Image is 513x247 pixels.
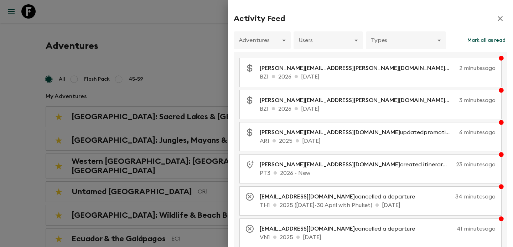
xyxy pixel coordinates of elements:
p: PT3 2026 - New [260,169,496,177]
span: [PERSON_NAME][EMAIL_ADDRESS][DOMAIN_NAME] [260,162,400,167]
p: 41 minutes ago [424,225,496,233]
p: BZ1 2026 [DATE] [260,105,496,113]
p: 2 minutes ago [459,64,496,72]
p: BZ1 2026 [DATE] [260,72,496,81]
p: cancelled a departure [260,225,421,233]
span: [PERSON_NAME][EMAIL_ADDRESS][DOMAIN_NAME] [260,130,400,135]
p: 3 minutes ago [459,96,496,105]
p: VN1 2025 [DATE] [260,233,496,242]
p: updated promotional discounts [260,128,456,137]
p: 23 minutes ago [456,160,496,169]
p: TH1 2025 ([DATE]-30 April with Phuket) [DATE] [260,201,496,210]
p: cancelled a departure [260,192,421,201]
div: Types [366,30,446,50]
span: [EMAIL_ADDRESS][DOMAIN_NAME] [260,226,355,232]
span: [PERSON_NAME][EMAIL_ADDRESS][PERSON_NAME][DOMAIN_NAME] [260,97,449,103]
button: Mark all as read [466,31,507,49]
span: [PERSON_NAME][EMAIL_ADDRESS][PERSON_NAME][DOMAIN_NAME] [260,65,449,71]
p: 34 minutes ago [424,192,496,201]
p: AR1 2025 [DATE] [260,137,496,145]
p: updated extras costs [260,64,456,72]
h2: Activity Feed [234,14,285,23]
div: Adventures [234,30,291,50]
p: updated passenger costs [260,96,456,105]
p: 6 minutes ago [459,128,496,137]
span: [EMAIL_ADDRESS][DOMAIN_NAME] [260,194,355,200]
div: Users [294,30,363,50]
p: created itinerary from [260,160,453,169]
